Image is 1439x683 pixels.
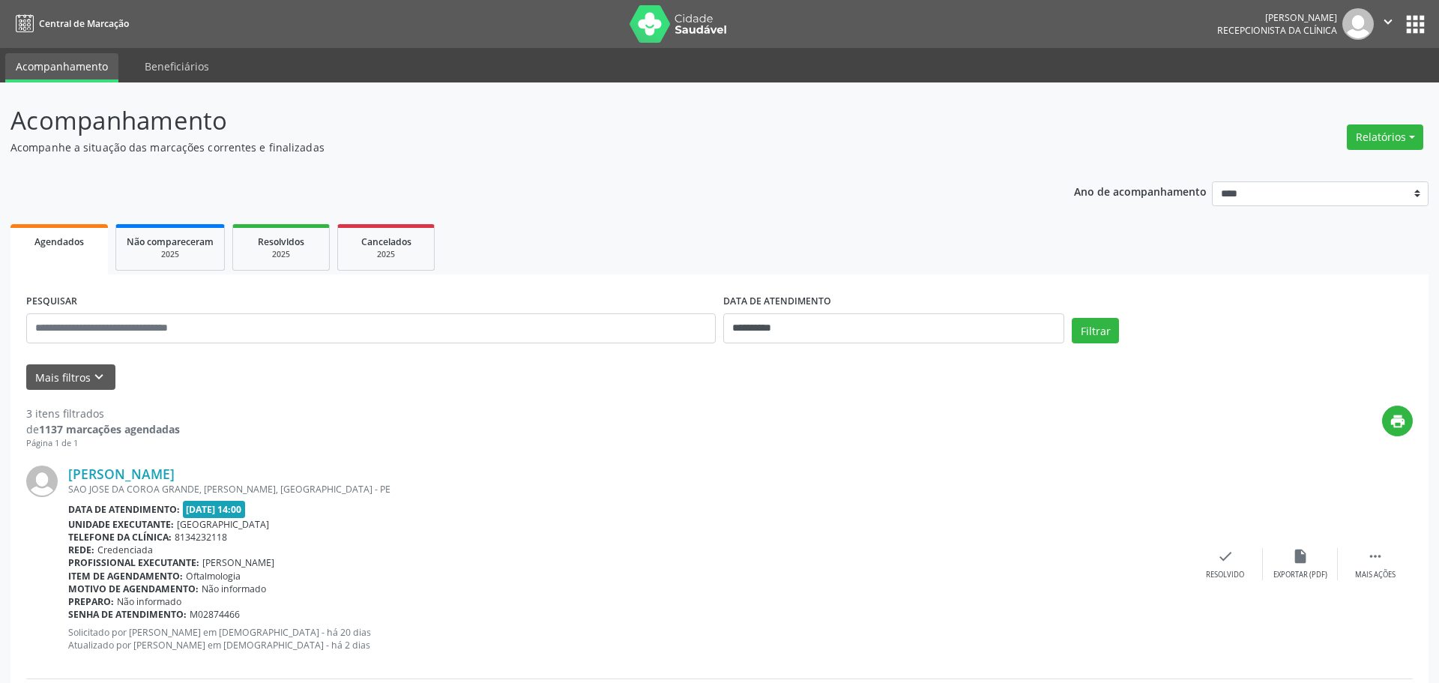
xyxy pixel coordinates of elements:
p: Solicitado por [PERSON_NAME] em [DEMOGRAPHIC_DATA] - há 20 dias Atualizado por [PERSON_NAME] em [... [68,626,1188,652]
span: [DATE] 14:00 [183,501,246,518]
i:  [1367,548,1384,565]
span: [PERSON_NAME] [202,556,274,569]
p: Ano de acompanhamento [1074,181,1207,200]
button: Mais filtroskeyboard_arrow_down [26,364,115,391]
a: Central de Marcação [10,11,129,36]
div: Exportar (PDF) [1273,570,1327,580]
span: Não informado [202,583,266,595]
div: 2025 [349,249,423,260]
div: Página 1 de 1 [26,437,180,450]
span: Cancelados [361,235,411,248]
i: check [1217,548,1234,565]
div: [PERSON_NAME] [1217,11,1337,24]
button:  [1374,8,1402,40]
b: Senha de atendimento: [68,608,187,621]
img: img [1342,8,1374,40]
span: Central de Marcação [39,17,129,30]
b: Unidade executante: [68,518,174,531]
a: Beneficiários [134,53,220,79]
label: PESQUISAR [26,290,77,313]
span: M02874466 [190,608,240,621]
button: Filtrar [1072,318,1119,343]
b: Item de agendamento: [68,570,183,583]
i:  [1380,13,1396,30]
div: 3 itens filtrados [26,406,180,421]
span: Não compareceram [127,235,214,248]
b: Profissional executante: [68,556,199,569]
div: Resolvido [1206,570,1244,580]
label: DATA DE ATENDIMENTO [723,290,831,313]
p: Acompanhe a situação das marcações correntes e finalizadas [10,139,1003,155]
span: Não informado [117,595,181,608]
div: 2025 [127,249,214,260]
span: Credenciada [97,544,153,556]
span: Oftalmologia [186,570,241,583]
div: SAO JOSE DA COROA GRANDE, [PERSON_NAME], [GEOGRAPHIC_DATA] - PE [68,483,1188,496]
span: [GEOGRAPHIC_DATA] [177,518,269,531]
a: Acompanhamento [5,53,118,82]
div: Mais ações [1355,570,1396,580]
strong: 1137 marcações agendadas [39,422,180,436]
span: Resolvidos [258,235,304,248]
b: Data de atendimento: [68,503,180,516]
a: [PERSON_NAME] [68,466,175,482]
button: apps [1402,11,1429,37]
p: Acompanhamento [10,102,1003,139]
i: print [1390,413,1406,430]
i: insert_drive_file [1292,548,1309,565]
b: Motivo de agendamento: [68,583,199,595]
button: Relatórios [1347,124,1423,150]
b: Rede: [68,544,94,556]
button: print [1382,406,1413,436]
img: img [26,466,58,497]
div: 2025 [244,249,319,260]
span: 8134232118 [175,531,227,544]
b: Preparo: [68,595,114,608]
div: de [26,421,180,437]
b: Telefone da clínica: [68,531,172,544]
span: Agendados [34,235,84,248]
span: Recepcionista da clínica [1217,24,1337,37]
i: keyboard_arrow_down [91,369,107,385]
